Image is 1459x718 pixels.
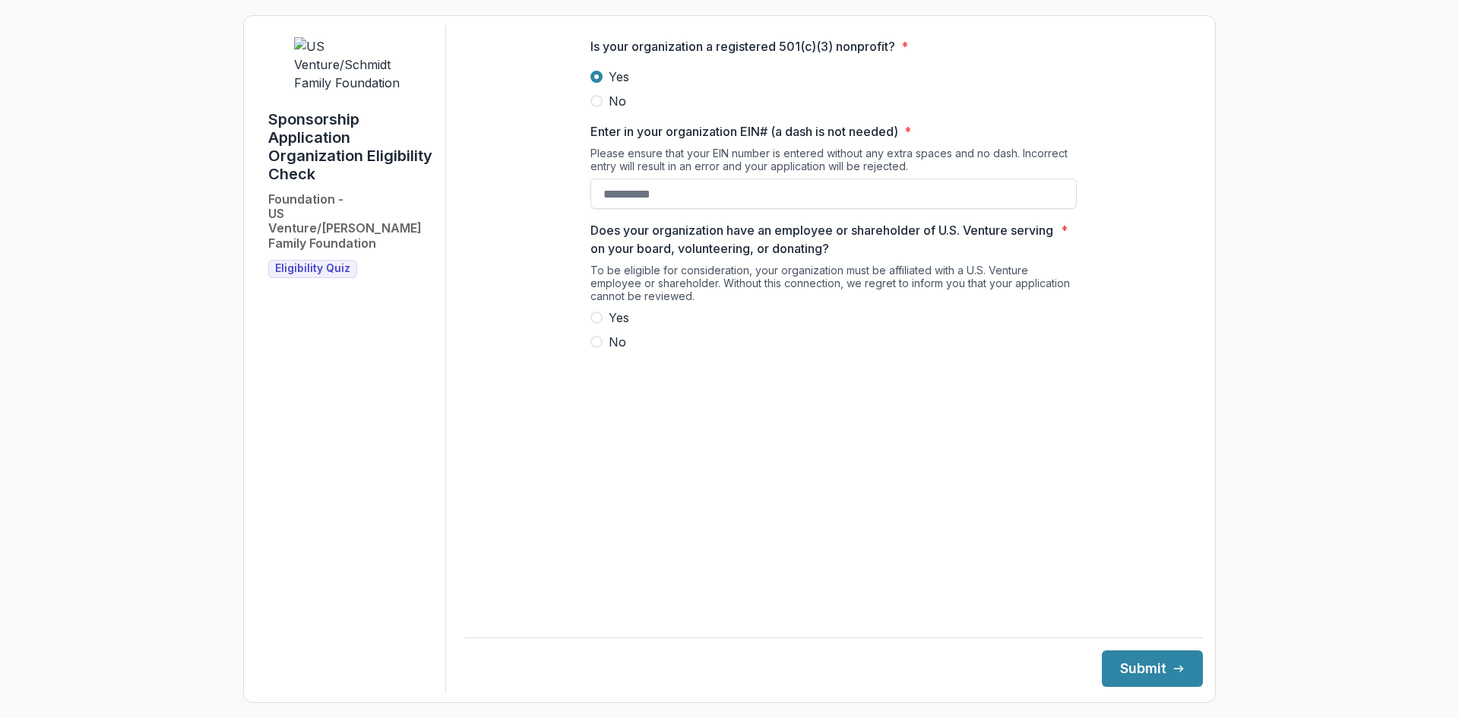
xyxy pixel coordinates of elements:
[590,264,1077,308] div: To be eligible for consideration, your organization must be affiliated with a U.S. Venture employ...
[590,37,895,55] p: Is your organization a registered 501(c)(3) nonprofit?
[609,333,626,351] span: No
[268,110,433,183] h1: Sponsorship Application Organization Eligibility Check
[609,308,629,327] span: Yes
[609,68,629,86] span: Yes
[268,192,433,251] h2: Foundation - US Venture/[PERSON_NAME] Family Foundation
[590,122,898,141] p: Enter in your organization EIN# (a dash is not needed)
[590,147,1077,179] div: Please ensure that your EIN number is entered without any extra spaces and no dash. Incorrect ent...
[609,92,626,110] span: No
[275,262,350,275] span: Eligibility Quiz
[1102,650,1203,687] button: Submit
[294,37,408,92] img: US Venture/Schmidt Family Foundation
[590,221,1055,258] p: Does your organization have an employee or shareholder of U.S. Venture serving on your board, vol...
